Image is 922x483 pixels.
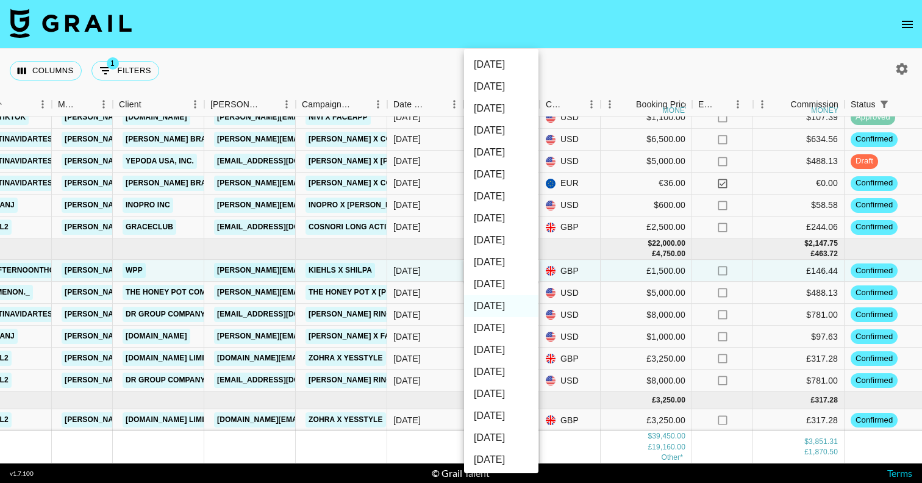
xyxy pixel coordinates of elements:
[464,317,538,339] li: [DATE]
[464,405,538,427] li: [DATE]
[464,449,538,471] li: [DATE]
[464,54,538,76] li: [DATE]
[464,361,538,383] li: [DATE]
[464,295,538,317] li: [DATE]
[464,229,538,251] li: [DATE]
[464,207,538,229] li: [DATE]
[464,163,538,185] li: [DATE]
[464,273,538,295] li: [DATE]
[464,185,538,207] li: [DATE]
[464,141,538,163] li: [DATE]
[464,76,538,98] li: [DATE]
[464,339,538,361] li: [DATE]
[464,98,538,120] li: [DATE]
[464,120,538,141] li: [DATE]
[464,251,538,273] li: [DATE]
[464,427,538,449] li: [DATE]
[464,383,538,405] li: [DATE]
